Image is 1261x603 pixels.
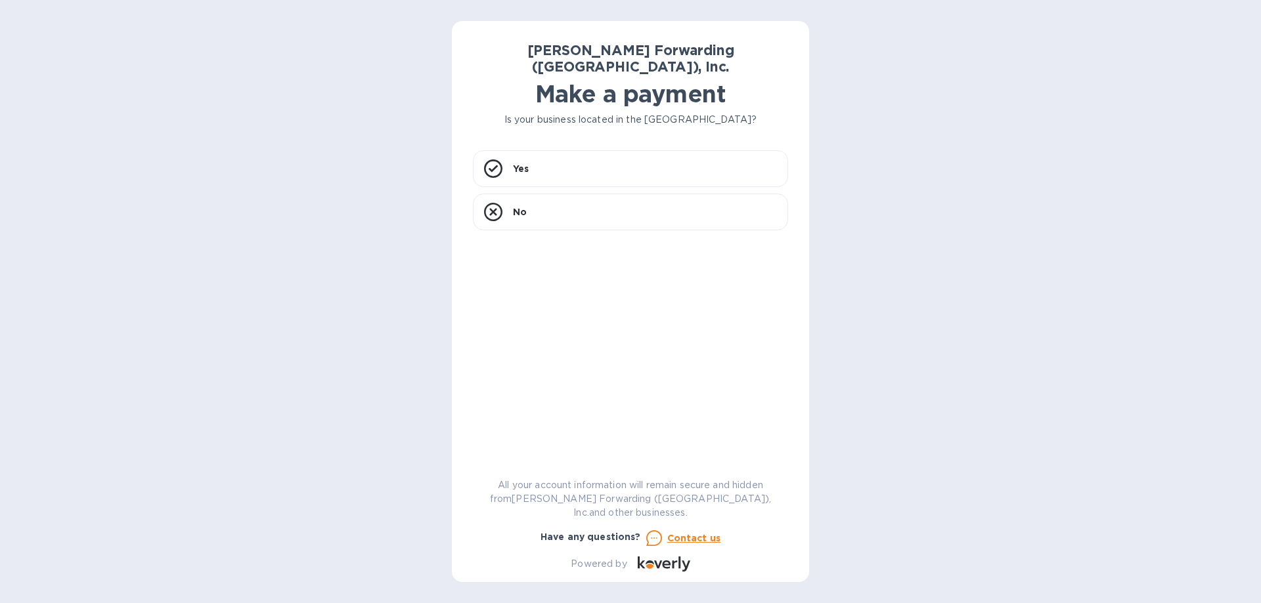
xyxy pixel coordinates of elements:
p: No [513,205,527,218]
u: Contact us [667,533,721,543]
b: Have any questions? [541,531,641,542]
h1: Make a payment [473,80,788,108]
p: Powered by [571,557,627,571]
b: [PERSON_NAME] Forwarding ([GEOGRAPHIC_DATA]), Inc. [527,42,734,75]
p: Yes [513,162,529,175]
p: Is your business located in the [GEOGRAPHIC_DATA]? [473,113,788,127]
p: All your account information will remain secure and hidden from [PERSON_NAME] Forwarding ([GEOGRA... [473,478,788,520]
